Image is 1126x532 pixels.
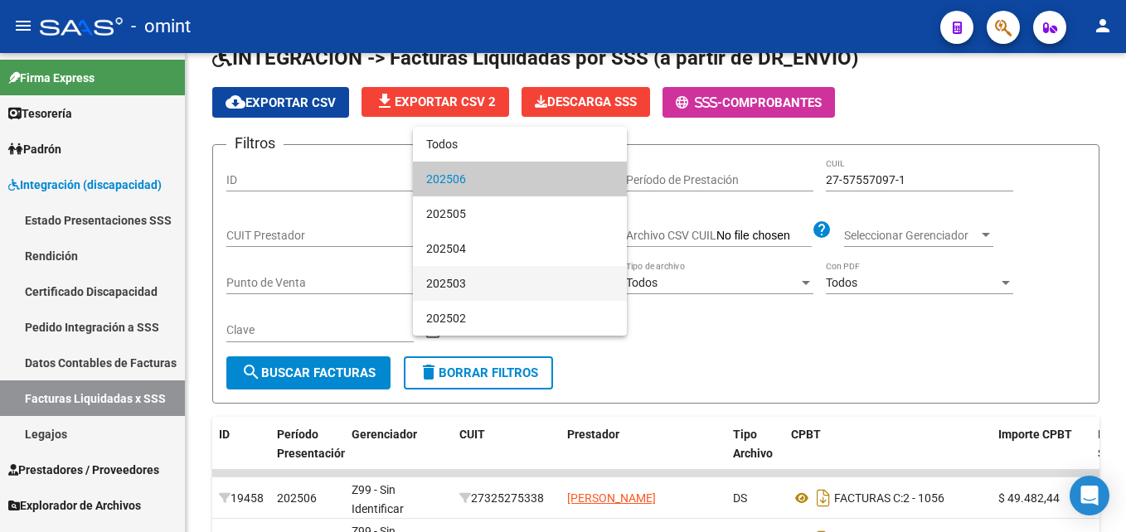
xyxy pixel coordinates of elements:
span: Todos [426,127,614,162]
span: 202504 [426,231,614,266]
div: Open Intercom Messenger [1070,476,1109,515]
span: 202502 [426,301,614,336]
span: 202505 [426,196,614,231]
span: 202506 [426,162,614,196]
span: 202503 [426,266,614,301]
